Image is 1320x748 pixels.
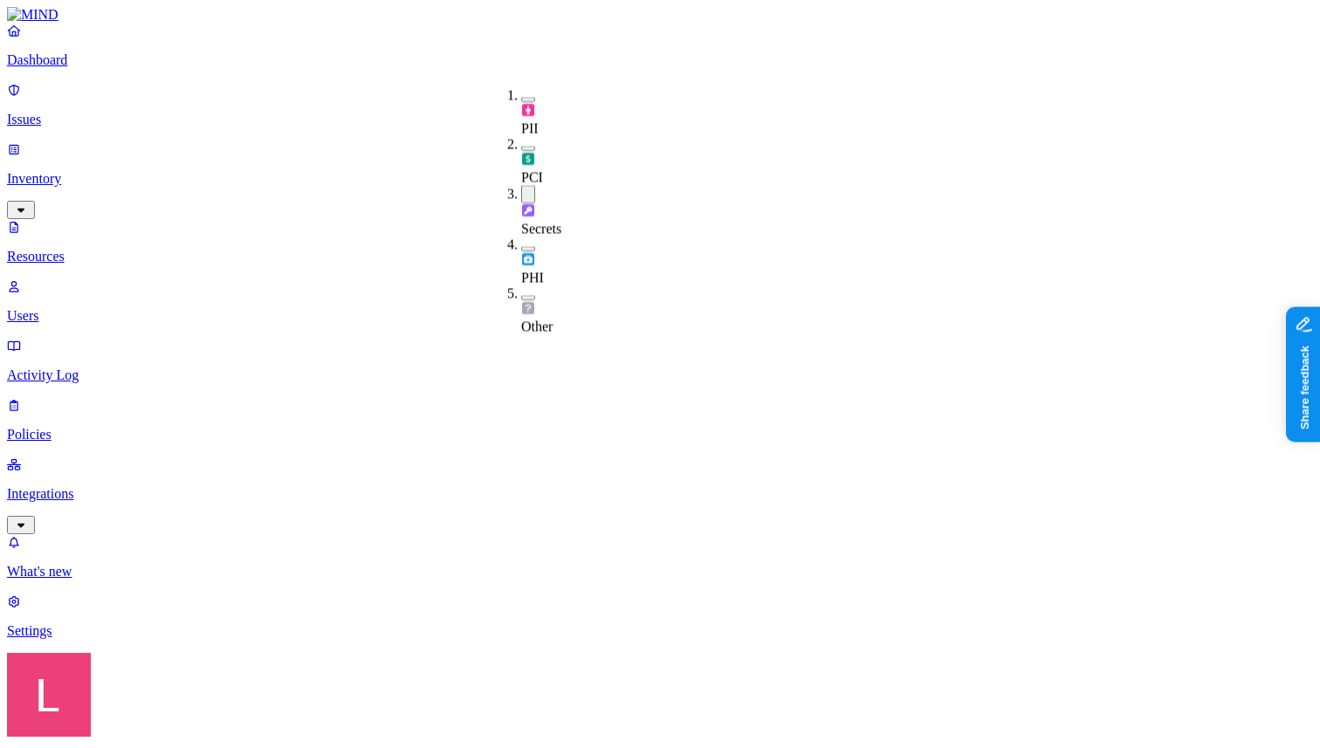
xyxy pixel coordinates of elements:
[7,52,1313,68] p: Dashboard
[7,112,1313,127] p: Issues
[7,278,1313,324] a: Users
[521,301,535,315] img: other
[7,653,91,737] img: Landen Brown
[7,367,1313,383] p: Activity Log
[7,486,1313,502] p: Integrations
[7,623,1313,639] p: Settings
[7,308,1313,324] p: Users
[7,427,1313,443] p: Policies
[521,270,544,285] span: PHI
[521,169,543,184] span: PCI
[521,252,535,266] img: phi
[7,397,1313,443] a: Policies
[521,319,553,333] span: Other
[521,120,539,135] span: PII
[7,23,1313,68] a: Dashboard
[7,249,1313,264] p: Resources
[7,7,58,23] img: MIND
[521,103,535,117] img: pii
[521,203,535,217] img: secret
[7,219,1313,264] a: Resources
[7,594,1313,639] a: Settings
[7,82,1313,127] a: Issues
[7,171,1313,187] p: Inventory
[7,141,1313,216] a: Inventory
[7,456,1313,532] a: Integrations
[521,221,561,236] span: Secrets
[521,152,535,166] img: pci
[7,338,1313,383] a: Activity Log
[7,7,1313,23] a: MIND
[7,534,1313,580] a: What's new
[7,564,1313,580] p: What's new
